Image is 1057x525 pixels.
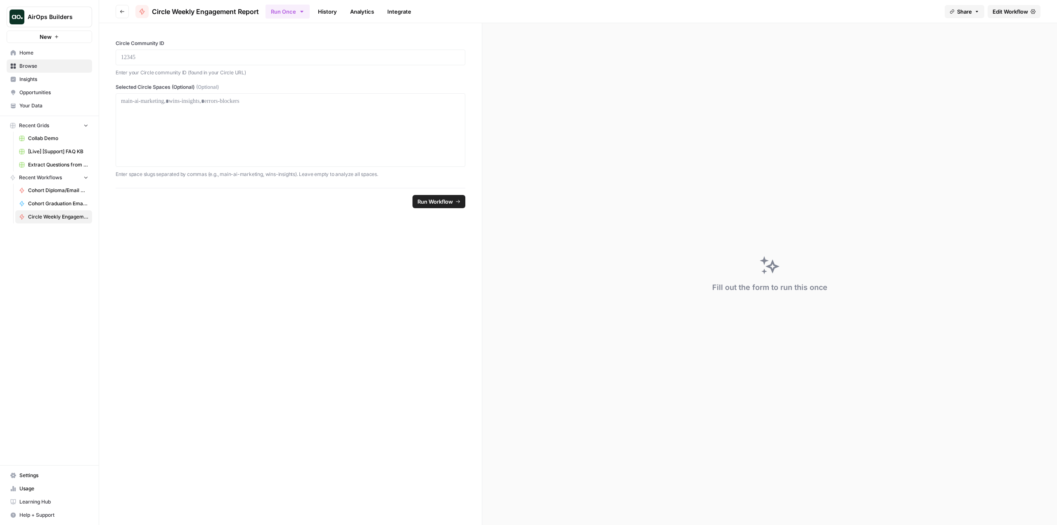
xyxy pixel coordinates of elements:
span: Learning Hub [19,498,88,506]
span: Share [957,7,972,16]
span: (Optional) [196,83,219,91]
a: Usage [7,482,92,495]
button: New [7,31,92,43]
span: Cohort Graduation Email Sender v2 [28,200,88,207]
span: Settings [19,472,88,479]
a: Circle Weekly Engagement Report [15,210,92,223]
span: Opportunities [19,89,88,96]
a: Integrate [382,5,416,18]
span: Recent Workflows [19,174,62,181]
button: Recent Grids [7,119,92,132]
span: Circle Weekly Engagement Report [152,7,259,17]
button: Workspace: AirOps Builders [7,7,92,27]
a: Circle Weekly Engagement Report [135,5,259,18]
span: New [40,33,52,41]
a: History [313,5,342,18]
a: Settings [7,469,92,482]
span: Your Data [19,102,88,109]
span: Help + Support [19,511,88,519]
span: Edit Workflow [993,7,1028,16]
button: Run Once [265,5,310,19]
span: Run Workflow [417,197,453,206]
a: Opportunities [7,86,92,99]
span: Circle Weekly Engagement Report [28,213,88,221]
button: Help + Support [7,508,92,522]
a: [Live] [Support] FAQ KB [15,145,92,158]
a: Edit Workflow [988,5,1040,18]
a: Insights [7,73,92,86]
div: Fill out the form to run this once [712,282,827,293]
span: Cohort Diploma/Email Generator [28,187,88,194]
span: AirOps Builders [28,13,78,21]
a: Extract Questions from Slack > FAQ Grid [15,158,92,171]
label: Circle Community ID [116,40,465,47]
span: Browse [19,62,88,70]
span: Collab Demo [28,135,88,142]
span: [Live] [Support] FAQ KB [28,148,88,155]
p: Enter space slugs separated by commas (e.g., main-ai-marketing, wins-insights). Leave empty to an... [116,170,465,178]
span: Recent Grids [19,122,49,129]
button: Run Workflow [412,195,465,208]
a: Cohort Diploma/Email Generator [15,184,92,197]
span: Home [19,49,88,57]
span: Usage [19,485,88,492]
a: Your Data [7,99,92,112]
a: Cohort Graduation Email Sender v2 [15,197,92,210]
label: Selected Circle Spaces (Optional) [116,83,465,91]
button: Recent Workflows [7,171,92,184]
a: Analytics [345,5,379,18]
a: Home [7,46,92,59]
span: Insights [19,76,88,83]
img: AirOps Builders Logo [9,10,24,24]
span: Extract Questions from Slack > FAQ Grid [28,161,88,169]
p: Enter your Circle community ID (found in your Circle URL) [116,69,465,77]
a: Browse [7,59,92,73]
a: Learning Hub [7,495,92,508]
a: Collab Demo [15,132,92,145]
button: Share [945,5,984,18]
